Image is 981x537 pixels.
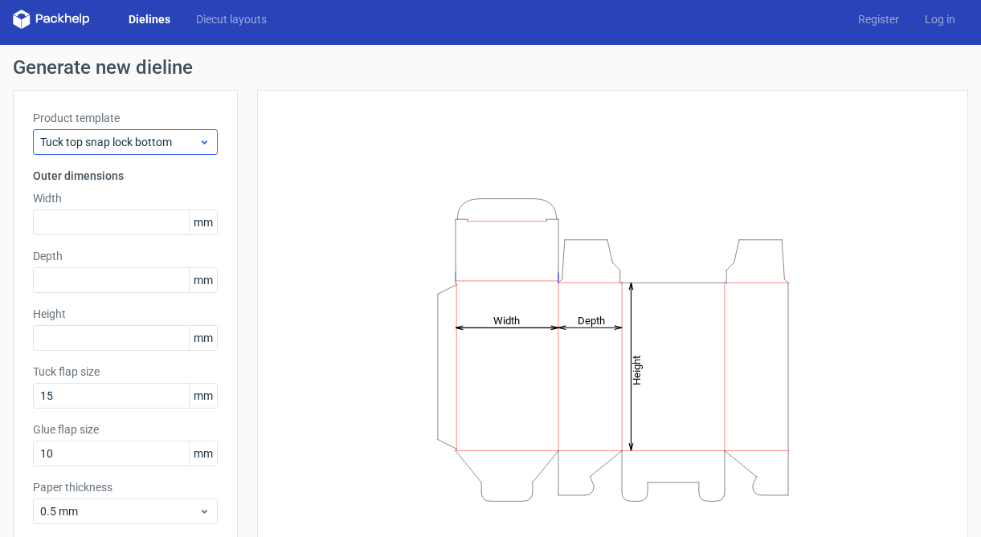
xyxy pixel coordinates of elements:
span: mm [189,326,217,350]
label: Product template [33,110,218,126]
label: Depth [33,248,218,264]
label: Paper thickness [33,479,218,495]
h1: Generate new dieline [13,58,968,77]
label: Glue flap size [33,421,218,437]
span: mm [189,384,217,408]
a: Register [845,11,912,27]
tspan: Height [631,355,643,384]
label: Height [33,306,218,322]
a: Diecut layouts [183,11,280,27]
span: mm [189,268,217,292]
span: 0.5 mm [40,503,198,519]
a: Dielines [116,11,183,27]
tspan: Depth [578,314,605,326]
span: Tuck top snap lock bottom [40,134,198,150]
label: Width [33,190,218,206]
h3: Outer dimensions [33,168,218,184]
span: mm [189,210,217,234]
a: Log in [912,11,968,27]
tspan: Width [493,314,519,326]
label: Tuck flap size [33,364,218,380]
span: mm [189,441,217,466]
